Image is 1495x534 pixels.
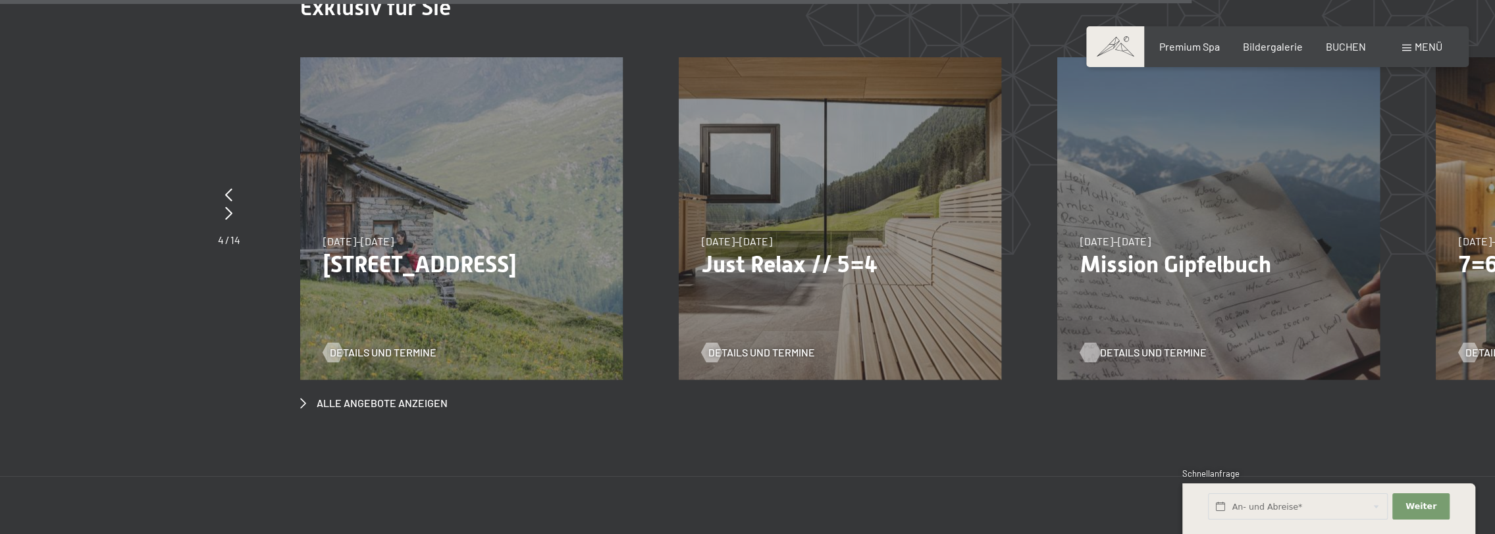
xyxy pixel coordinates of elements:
a: Alle Angebote anzeigen [300,396,448,410]
span: Schnellanfrage [1182,468,1240,479]
p: [STREET_ADDRESS] [323,251,600,278]
a: Details und Termine [702,345,815,360]
span: [DATE]–[DATE] [702,235,772,247]
span: [DATE]–[DATE] [323,235,394,247]
span: Alle Angebote anzeigen [317,396,448,410]
span: [DATE]–[DATE] [1080,235,1151,247]
span: Weiter [1405,500,1436,512]
p: Just Relax // 5=4 [702,251,978,278]
a: Details und Termine [323,345,436,360]
p: Mission Gipfelbuch [1080,251,1357,278]
span: 14 [230,233,240,246]
a: BUCHEN [1326,40,1366,53]
span: Details und Termine [708,345,815,360]
a: Premium Spa [1159,40,1219,53]
span: 4 [218,233,224,246]
button: Weiter [1392,493,1449,520]
span: / [225,233,229,246]
a: Details und Termine [1080,345,1193,360]
span: Details und Termine [1100,345,1207,360]
span: Menü [1415,40,1442,53]
a: Bildergalerie [1243,40,1303,53]
span: Details und Termine [330,345,436,360]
